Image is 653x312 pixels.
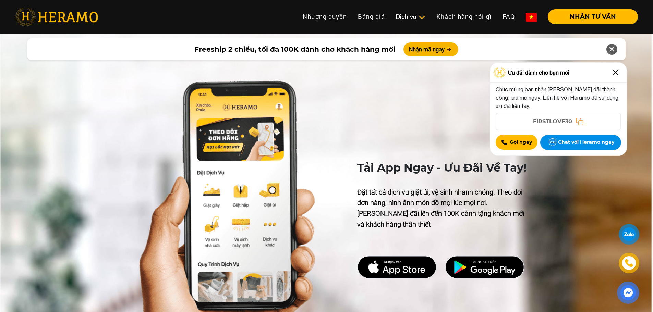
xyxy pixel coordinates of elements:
[493,67,506,78] img: Logo
[620,254,638,272] a: phone-icon
[496,85,621,110] p: Chúc mừng bạn nhận [PERSON_NAME] đãi thành công, lưu mã ngay. Liên hệ với Heramo để sử dụng ưu đã...
[533,117,572,126] span: FIRSTLOVE30
[501,140,507,145] img: Call
[357,256,437,278] img: DMCA.com Protection Status
[548,9,638,24] button: NHẬN TƯ VẤN
[352,9,390,24] a: Bảng giá
[497,9,520,24] a: FAQ
[357,187,533,230] p: Đặt tất cả dịch vụ giặt ủi, vệ sinh nhanh chóng. Theo dõi đơn hàng, hình ảnh món đồ mọi lúc mọi n...
[445,256,524,278] img: DMCA.com Protection Status
[194,44,395,54] span: Freeship 2 chiều, tối đa 100K dành cho khách hàng mới
[540,135,621,150] button: Chat với Heramo ngay
[496,135,538,150] button: Gọi ngay
[508,68,569,77] span: Ưu đãi dành cho bạn mới
[396,12,425,22] div: Dịch vụ
[297,9,352,24] a: Nhượng quyền
[418,14,425,21] img: subToggleIcon
[357,160,533,176] p: Tải App Ngay - Ưu Đãi Về Tay!
[625,259,633,267] img: phone-icon
[526,13,537,22] img: vn-flag.png
[15,8,98,26] img: heramo-logo.png
[431,9,497,24] a: Khách hàng nói gì
[547,137,558,148] img: Zalo
[542,14,638,20] a: NHẬN TƯ VẤN
[403,42,458,56] button: Nhận mã ngay
[610,67,621,78] img: Close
